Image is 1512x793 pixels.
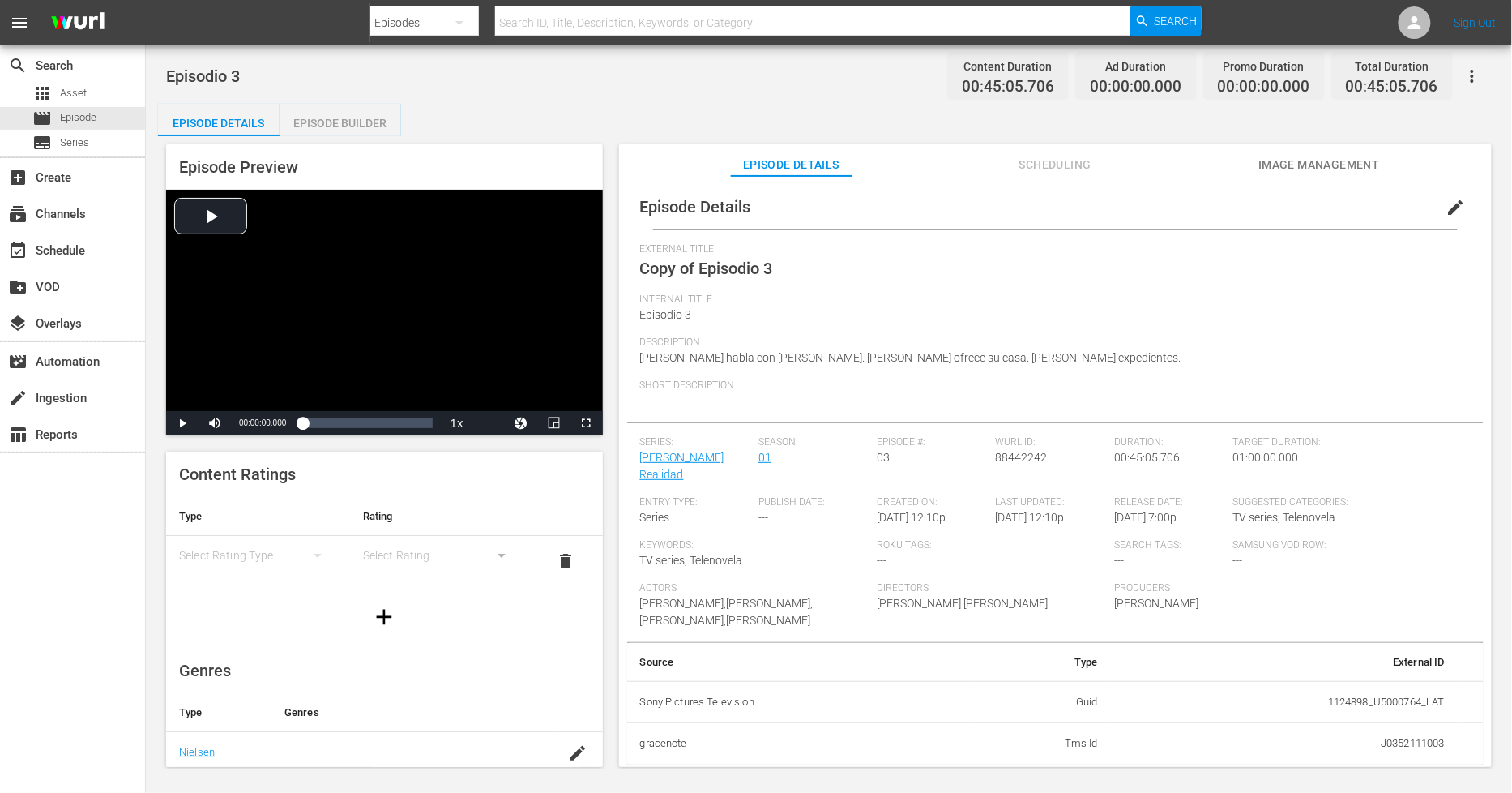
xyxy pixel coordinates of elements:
[239,418,286,427] span: 00:00:00.000
[758,511,768,524] span: ---
[962,78,1054,96] span: 00:45:05.706
[640,243,1463,256] span: External Title
[1346,55,1438,78] div: Total Duration
[994,155,1116,175] span: Scheduling
[640,351,1181,364] span: [PERSON_NAME] habla con [PERSON_NAME]. [PERSON_NAME] ofrece su casa. [PERSON_NAME] expedientes.
[166,66,240,86] span: Episodio 3
[280,104,401,143] div: Episode Builder
[1233,539,1343,552] span: Samsung VOD Row:
[1130,6,1202,36] button: Search
[350,497,534,536] th: Rating
[166,411,199,435] button: Play
[32,133,52,152] span: Series
[1258,155,1380,175] span: Image Management
[158,104,280,136] button: Episode Details
[199,411,231,435] button: Mute
[996,511,1065,524] span: [DATE] 12:10p
[996,436,1106,449] span: Wurl ID:
[731,155,852,175] span: Episode Details
[1111,681,1458,723] td: 1124898_U5000764_LAT
[962,55,1054,78] div: Content Duration
[1090,55,1182,78] div: Ad Duration
[60,135,89,151] span: Series
[1233,436,1463,449] span: Target Duration:
[758,496,869,509] span: Publish Date:
[969,681,1111,723] td: Guid
[179,157,298,177] span: Episode Preview
[996,451,1048,464] span: 88442242
[1111,723,1458,765] td: J0352111003
[640,294,1463,306] span: Internal Title
[758,451,771,464] a: 01
[1346,78,1438,96] span: 00:45:05.706
[8,168,28,187] span: Create
[969,723,1111,765] td: Tms Id
[8,388,28,408] span: Ingestion
[1114,511,1177,524] span: [DATE] 7:00p
[179,661,231,680] span: Genres
[877,436,987,449] span: Episode #:
[1218,78,1310,96] span: 00:00:00.000
[166,497,350,536] th: Type
[179,465,296,484] span: Content Ratings
[1454,16,1497,29] a: Sign Out
[8,425,28,444] span: Reports
[877,496,987,509] span: Created On:
[627,681,969,723] th: Sony Pictures Television
[547,542,586,581] button: delete
[8,241,28,260] span: Schedule
[1437,188,1476,227] button: edit
[969,643,1111,682] th: Type
[538,411,570,435] button: Picture-in-Picture
[179,746,215,758] a: Nielsen
[640,394,650,407] span: ---
[166,497,603,586] table: simple table
[60,85,87,101] span: Asset
[8,277,28,297] span: VOD
[570,411,603,435] button: Fullscreen
[640,582,869,595] span: Actors
[271,693,553,732] th: Genres
[60,109,96,126] span: Episode
[8,352,28,371] span: Automation
[1233,511,1336,524] span: TV series; Telenovela
[1233,451,1299,464] span: 01:00:00.000
[640,511,670,524] span: Series
[878,539,1107,552] span: Roku Tags:
[1233,554,1243,567] span: ---
[1155,6,1198,36] span: Search
[640,436,750,449] span: Series:
[1114,582,1343,595] span: Producers
[32,84,52,103] span: Asset
[557,551,576,571] span: delete
[1233,496,1463,509] span: Suggested Categories:
[627,643,1484,765] table: simple table
[506,411,538,435] button: Jump To Time
[1114,451,1180,464] span: 00:45:05.706
[1114,436,1224,449] span: Duration:
[640,197,751,216] span: Episode Details
[302,418,432,428] div: Progress Bar
[877,451,890,464] span: 03
[280,104,401,136] button: Episode Builder
[627,723,969,765] th: gracenote
[8,56,28,75] span: Search
[1090,78,1182,96] span: 00:00:00.000
[1218,55,1310,78] div: Promo Duration
[1114,554,1124,567] span: ---
[1446,198,1466,217] span: edit
[1114,496,1224,509] span: Release Date:
[166,190,603,435] div: Video Player
[640,451,724,481] a: [PERSON_NAME] Realidad
[441,411,473,435] button: Playback Rate
[627,643,969,682] th: Source
[878,582,1107,595] span: Directors
[8,314,28,333] span: Overlays
[640,259,773,278] span: Copy of Episodio 3
[640,336,1463,349] span: Description
[1111,643,1458,682] th: External ID
[640,597,814,627] span: [PERSON_NAME],[PERSON_NAME],[PERSON_NAME],[PERSON_NAME]
[1114,539,1224,552] span: Search Tags:
[878,597,1049,610] span: [PERSON_NAME] [PERSON_NAME]
[1114,597,1198,610] span: [PERSON_NAME]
